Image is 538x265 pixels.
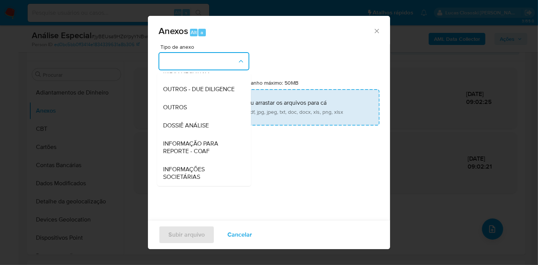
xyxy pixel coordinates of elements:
label: Tamanho máximo: 50MB [242,79,299,86]
span: Alt [191,29,197,36]
span: INFORMAÇÃO PARA REPORTE - COAF [163,140,240,155]
span: OUTROS [163,104,187,111]
span: DOSSIÊ ANÁLISE [163,122,209,129]
span: Anexos [159,24,188,37]
button: Cancelar [218,226,262,244]
span: Tipo de anexo [160,44,251,50]
button: Fechar [373,27,380,34]
span: INFORMAÇÕES SOCIETÁRIAS [163,166,240,181]
span: a [201,29,203,36]
span: OUTROS - DUE DILIGENCE [163,85,235,93]
span: Cancelar [227,226,252,243]
span: MIDIA NEGATIVA [163,67,209,75]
